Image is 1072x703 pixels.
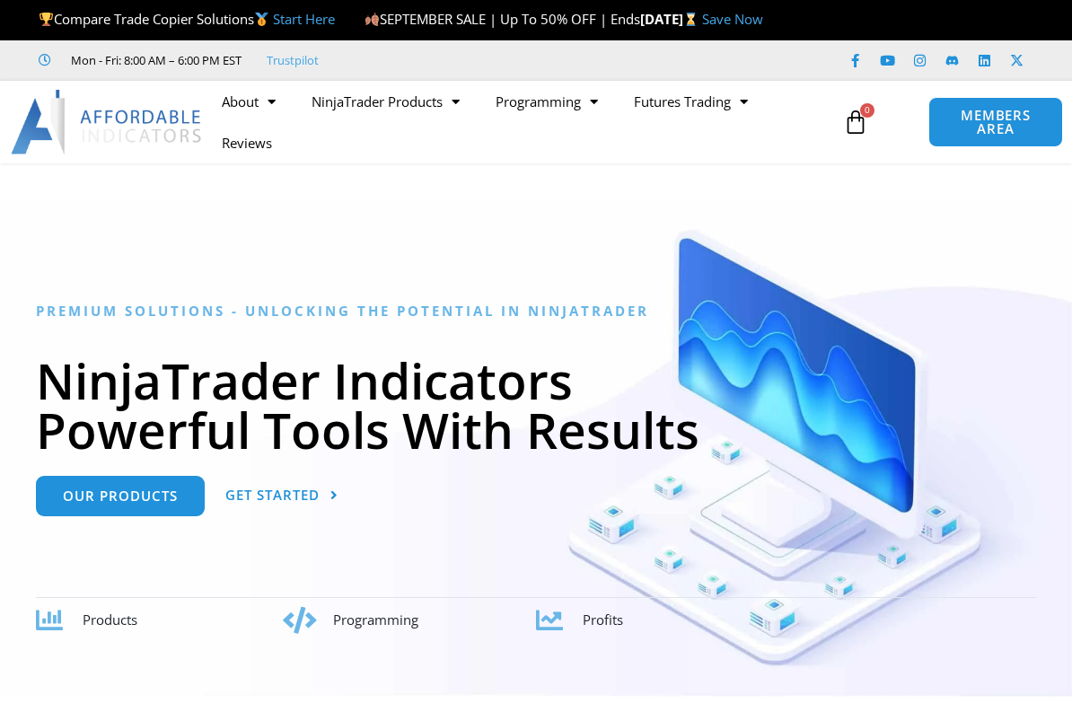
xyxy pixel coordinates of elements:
h6: Premium Solutions - Unlocking the Potential in NinjaTrader [36,303,1036,320]
a: NinjaTrader Products [294,81,478,122]
a: Start Here [273,10,335,28]
a: Trustpilot [267,49,319,71]
span: Programming [333,611,418,628]
span: 0 [860,103,874,118]
img: 🍂 [365,13,379,26]
a: MEMBERS AREA [928,97,1062,147]
span: Get Started [225,488,320,502]
img: ⌛ [684,13,698,26]
nav: Menu [204,81,837,163]
span: Profits [583,611,623,628]
a: Programming [478,81,616,122]
h1: NinjaTrader Indicators Powerful Tools With Results [36,356,1036,454]
img: LogoAI | Affordable Indicators – NinjaTrader [11,90,204,154]
span: Our Products [63,489,178,503]
a: About [204,81,294,122]
a: Futures Trading [616,81,766,122]
a: Get Started [225,476,338,516]
span: Mon - Fri: 8:00 AM – 6:00 PM EST [66,49,242,71]
a: Our Products [36,476,205,516]
span: Products [83,611,137,628]
a: Save Now [702,10,763,28]
img: 🏆 [40,13,53,26]
span: MEMBERS AREA [947,109,1043,136]
a: 0 [816,96,895,148]
a: Reviews [204,122,290,163]
span: SEPTEMBER SALE | Up To 50% OFF | Ends [365,10,640,28]
img: 🥇 [255,13,268,26]
strong: [DATE] [640,10,702,28]
span: Compare Trade Copier Solutions [39,10,335,28]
